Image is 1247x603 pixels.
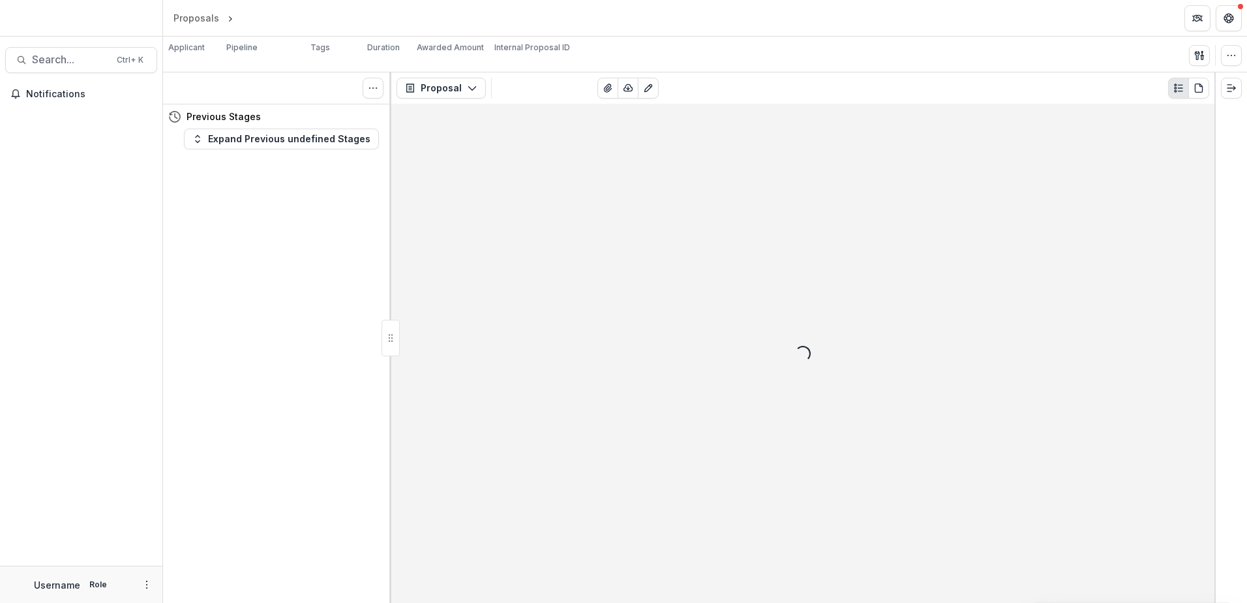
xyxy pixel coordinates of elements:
[226,42,258,54] p: Pipeline
[363,78,383,99] button: Toggle View Cancelled Tasks
[310,42,330,54] p: Tags
[168,42,205,54] p: Applicant
[168,8,292,27] nav: breadcrumb
[26,89,152,100] span: Notifications
[638,78,659,99] button: Edit as form
[139,577,155,593] button: More
[184,129,379,149] button: Expand Previous undefined Stages
[168,8,224,27] a: Proposals
[417,42,484,54] p: Awarded Amount
[367,42,400,54] p: Duration
[1184,5,1210,31] button: Partners
[1168,78,1189,99] button: Plaintext view
[85,579,111,591] p: Role
[1216,5,1242,31] button: Get Help
[114,53,146,67] div: Ctrl + K
[32,54,109,66] span: Search...
[1221,78,1242,99] button: Expand right
[173,11,219,25] div: Proposals
[397,78,486,99] button: Proposal
[187,110,261,123] h4: Previous Stages
[597,78,618,99] button: View Attached Files
[1188,78,1209,99] button: PDF view
[5,47,157,73] button: Search...
[5,84,157,104] button: Notifications
[494,42,570,54] p: Internal Proposal ID
[34,578,80,592] p: Username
